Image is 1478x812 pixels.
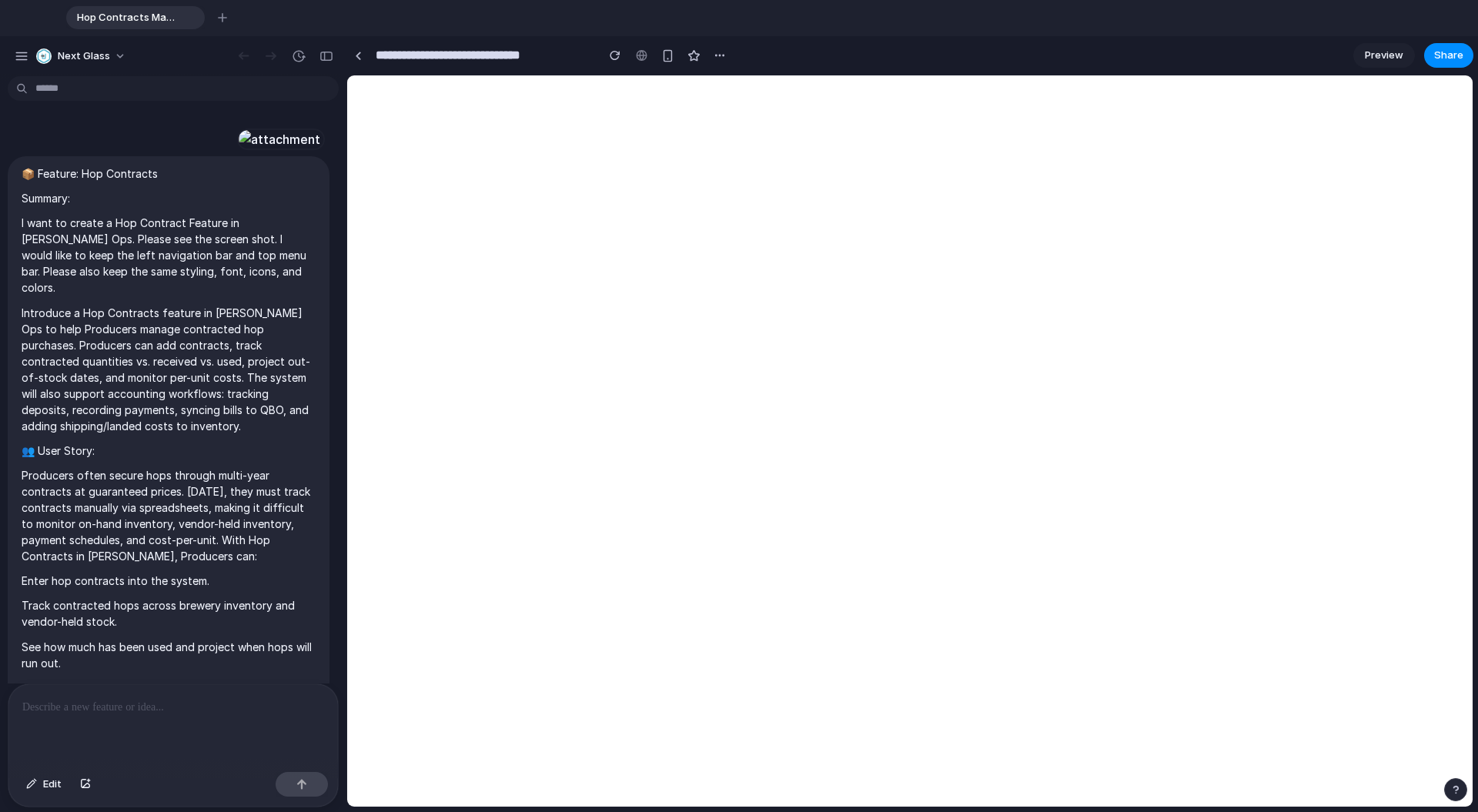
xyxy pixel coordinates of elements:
[22,573,316,589] p: Enter hop contracts into the system.
[22,215,316,296] p: I want to create a Hop Contract Feature in [PERSON_NAME] Ops. Please see the screen shot. I would...
[22,190,316,206] p: Summary:
[22,165,316,182] p: 📦 Feature: Hop Contracts
[22,680,316,712] p: Manage payments and deposits against contracts, and sync these financial transactions with QBO.
[30,44,134,69] button: Next Glass
[22,467,316,564] p: Producers often secure hops through multi-year contracts at guaranteed prices. [DATE], they must ...
[43,777,62,792] span: Edit
[1424,43,1473,68] button: Share
[66,6,205,29] div: Hop Contracts Management System
[18,772,69,797] button: Edit
[22,639,316,671] p: See how much has been used and project when hops will run out.
[58,48,110,64] span: Next Glass
[1353,43,1415,68] a: Preview
[1434,48,1463,63] span: Share
[1365,48,1403,63] span: Preview
[71,10,180,25] span: Hop Contracts Management System
[22,305,316,434] p: Introduce a Hop Contracts feature in [PERSON_NAME] Ops to help Producers manage contracted hop pu...
[22,443,316,459] p: 👥 User Story:
[22,597,316,630] p: Track contracted hops across brewery inventory and vendor-held stock.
